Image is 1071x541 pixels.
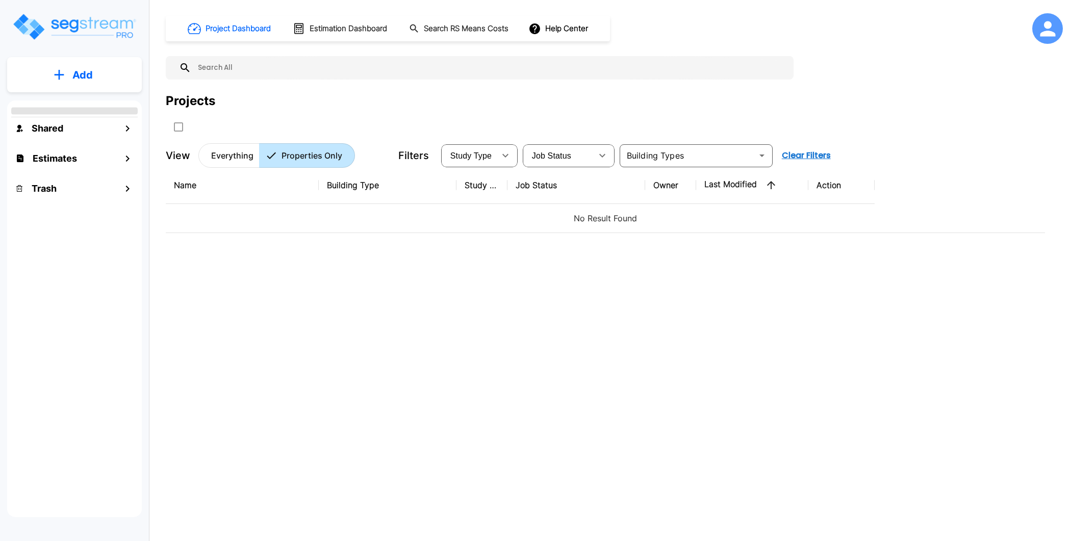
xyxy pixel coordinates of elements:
th: Study Type [456,167,507,204]
button: Search RS Means Costs [405,19,514,39]
p: Filters [398,148,429,163]
h1: Shared [32,121,63,135]
th: Name [166,167,319,204]
h1: Project Dashboard [206,23,271,35]
h1: Search RS Means Costs [424,23,508,35]
p: Add [72,67,93,83]
div: Projects [166,92,215,110]
h1: Estimation Dashboard [310,23,387,35]
img: Logo [12,12,137,41]
button: SelectAll [168,117,189,137]
button: Add [7,60,142,90]
div: Select [443,141,495,170]
button: Clear Filters [778,145,835,166]
button: Estimation Dashboard [289,18,393,39]
div: Platform [198,143,355,168]
h1: Estimates [33,151,77,165]
th: Action [808,167,875,204]
th: Job Status [507,167,645,204]
h1: Trash [32,182,57,195]
button: Project Dashboard [184,17,276,40]
div: Select [525,141,592,170]
span: Study Type [450,151,492,160]
th: Last Modified [696,167,808,204]
input: Building Types [623,148,753,163]
span: Job Status [532,151,571,160]
button: Help Center [526,19,592,38]
p: Properties Only [282,149,342,162]
button: Everything [198,143,260,168]
button: Open [755,148,769,163]
p: Everything [211,149,253,162]
th: Owner [645,167,696,204]
input: Search All [191,56,788,80]
p: View [166,148,190,163]
p: No Result Found [174,212,1037,224]
button: Properties Only [259,143,355,168]
th: Building Type [319,167,456,204]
